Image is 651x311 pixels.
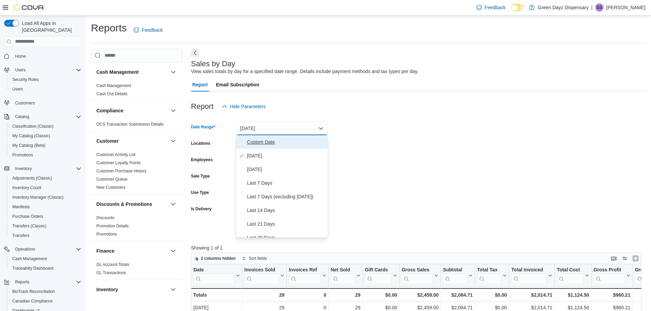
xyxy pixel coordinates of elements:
[10,287,58,296] a: BioTrack Reconciliation
[12,66,81,74] span: Users
[485,4,505,11] span: Feedback
[289,291,326,299] div: 0
[606,3,646,12] p: [PERSON_NAME]
[557,291,589,299] div: $1,124.50
[193,267,234,284] div: Date
[91,151,183,194] div: Customer
[7,193,84,202] button: Inventory Manager (Classic)
[12,52,29,60] a: Home
[1,112,84,122] button: Catalog
[12,233,29,238] span: Transfers
[10,297,55,305] a: Canadian Compliance
[191,102,214,111] h3: Report
[443,291,473,299] div: $2,084.71
[96,223,129,229] span: Promotion Details
[10,255,81,263] span: Cash Management
[15,166,32,171] span: Inventory
[169,200,177,208] button: Discounts & Promotions
[247,138,325,146] span: Custom Date
[247,206,325,214] span: Last 14 Days
[12,86,23,92] span: Users
[402,291,438,299] div: $2,459.00
[7,75,84,84] button: Security Roles
[191,141,211,146] label: Locations
[557,267,583,273] div: Total Cost
[12,66,28,74] button: Users
[96,91,127,97] span: Cash Out Details
[96,177,127,182] a: Customer Queue
[7,183,84,193] button: Inventory Count
[244,267,284,284] button: Invoices Sold
[12,113,81,121] span: Catalog
[247,152,325,160] span: [DATE]
[621,254,629,263] button: Display options
[96,160,141,165] a: Customer Loyalty Points
[511,267,547,284] div: Total Invoiced
[365,267,392,284] div: Gift Card Sales
[96,215,114,220] a: Discounts
[96,138,119,144] h3: Customer
[219,100,269,113] button: Hide Parameters
[96,185,125,190] a: New Customers
[12,289,55,294] span: BioTrack Reconciliation
[12,185,41,190] span: Inventory Count
[10,193,81,201] span: Inventory Manager (Classic)
[12,113,32,121] button: Catalog
[236,135,328,238] div: Select listbox
[10,141,81,150] span: My Catalog (Beta)
[632,254,640,263] button: Enter fullscreen
[12,165,35,173] button: Inventory
[610,254,618,263] button: Keyboard shortcuts
[230,103,266,110] span: Hide Parameters
[10,203,81,211] span: Manifests
[96,262,129,267] span: GL Account Totals
[91,214,183,241] div: Discounts & Promotions
[1,98,84,108] button: Customers
[201,256,236,261] span: 2 columns hidden
[594,267,625,273] div: Gross Profit
[511,267,547,273] div: Total Invoiced
[330,267,355,273] div: Net Sold
[12,99,38,107] a: Customers
[169,137,177,145] button: Customer
[10,85,26,93] a: Users
[477,267,501,284] div: Total Tax
[594,267,630,284] button: Gross Profit
[247,179,325,187] span: Last 7 Days
[96,122,164,127] span: OCS Transaction Submission Details
[96,169,147,173] a: Customer Purchase History
[1,164,84,173] button: Inventory
[96,152,136,157] span: Customer Activity List
[1,277,84,287] button: Reports
[10,132,53,140] a: My Catalog (Classic)
[12,245,81,253] span: Operations
[7,212,84,221] button: Purchase Orders
[91,260,183,280] div: Finance
[191,157,213,162] label: Employees
[96,286,168,293] button: Inventory
[96,83,131,88] span: Cash Management
[191,254,239,263] button: 2 columns hidden
[7,84,84,94] button: Users
[169,68,177,76] button: Cash Management
[443,267,467,284] div: Subtotal
[365,267,392,273] div: Gift Cards
[247,193,325,201] span: Last 7 Days (excluding [DATE])
[289,267,326,284] button: Invoices Ref
[7,296,84,306] button: Canadian Compliance
[289,267,321,284] div: Invoices Ref
[10,193,66,201] a: Inventory Manager (Classic)
[511,291,552,299] div: $2,014.71
[96,248,168,254] button: Finance
[191,68,419,75] div: View sales totals by day for a specified date range. Details include payment methods and tax type...
[96,201,168,208] button: Discounts & Promotions
[191,60,235,68] h3: Sales by Day
[96,262,129,267] a: GL Account Totals
[10,222,81,230] span: Transfers (Classic)
[443,267,473,284] button: Subtotal
[96,248,114,254] h3: Finance
[10,231,32,240] a: Transfers
[591,3,593,12] p: |
[96,270,126,275] a: GL Transactions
